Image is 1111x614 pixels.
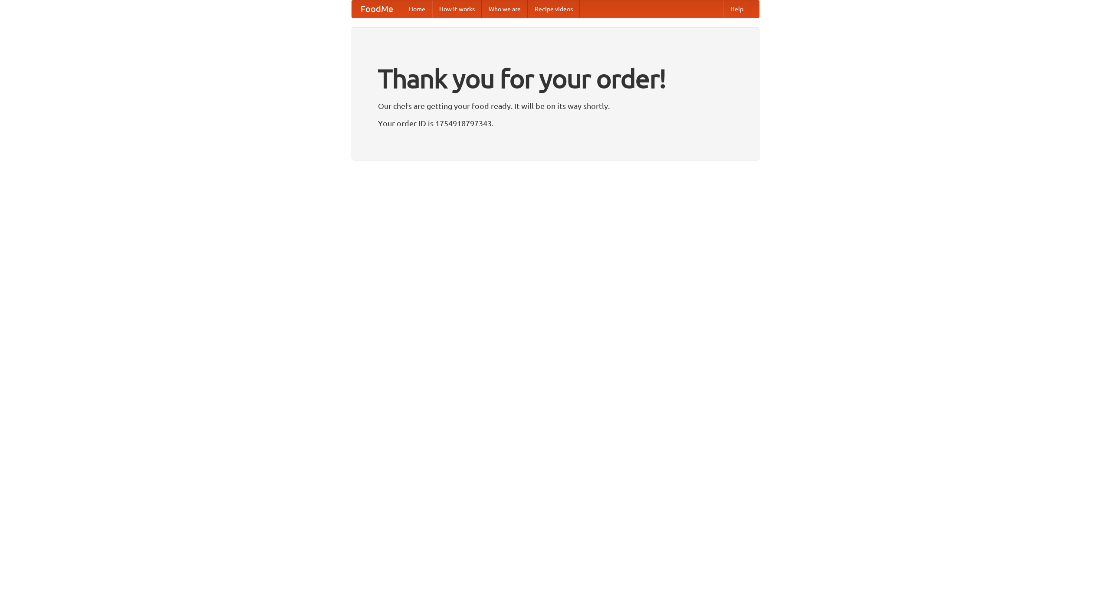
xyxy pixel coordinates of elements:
a: Help [723,0,750,18]
a: FoodMe [352,0,402,18]
a: How it works [432,0,482,18]
h1: Thank you for your order! [378,58,733,99]
a: Home [402,0,432,18]
p: Our chefs are getting your food ready. It will be on its way shortly. [378,99,733,112]
a: Recipe videos [528,0,580,18]
p: Your order ID is 1754918797343. [378,117,733,130]
a: Who we are [482,0,528,18]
